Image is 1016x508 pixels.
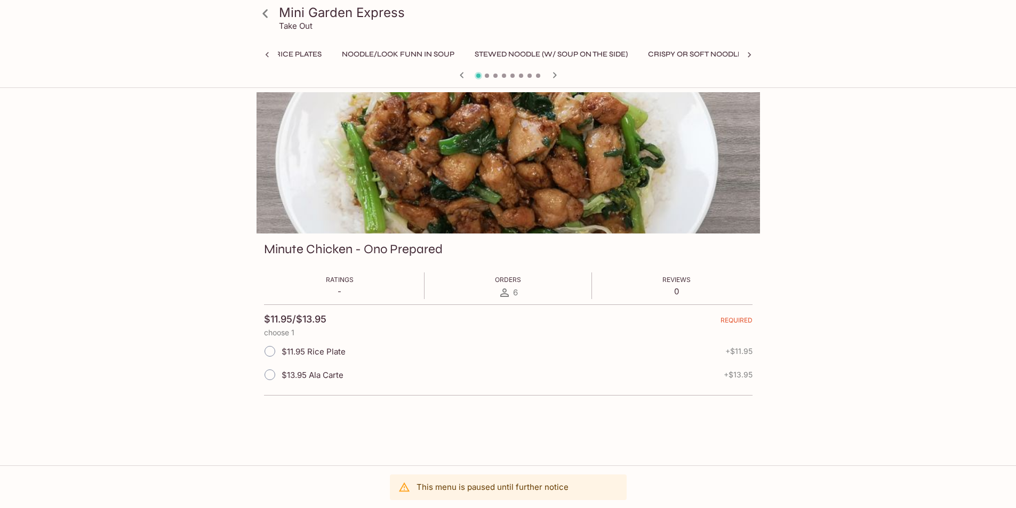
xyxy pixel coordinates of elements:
p: choose 1 [264,328,753,337]
p: - [326,286,354,296]
p: Take Out [279,21,313,31]
span: 6 [513,287,518,297]
span: REQUIRED [721,316,753,328]
span: Ratings [326,276,354,284]
button: Crispy or Soft Noodles [642,47,753,62]
button: Noodle/Look Funn in Soup [336,47,460,62]
div: Minute Chicken - Ono Prepared [257,92,760,233]
p: This menu is paused until further notice [417,482,569,492]
button: Stewed Noodle (w/ Soup on the Side) [469,47,634,62]
span: $13.95 Ala Carte [282,370,343,380]
span: Orders [495,276,521,284]
h3: Mini Garden Express [279,4,756,21]
p: 0 [662,286,691,296]
h3: Minute Chicken - Ono Prepared [264,241,443,257]
h4: $11.95/$13.95 [264,313,326,325]
span: Reviews [662,276,691,284]
span: $11.95 Rice Plate [282,346,346,357]
span: + $11.95 [725,347,753,356]
span: + $13.95 [724,370,753,379]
